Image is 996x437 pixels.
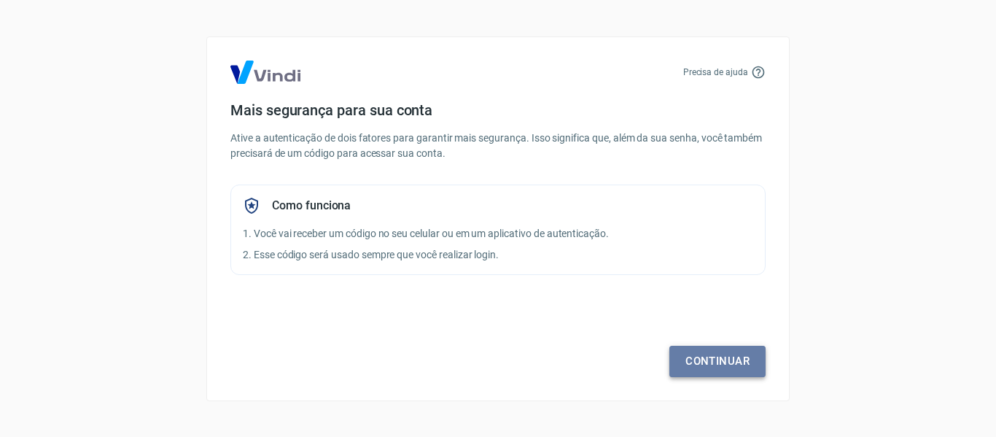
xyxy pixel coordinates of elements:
a: Continuar [669,346,766,376]
h4: Mais segurança para sua conta [230,101,766,119]
p: Ative a autenticação de dois fatores para garantir mais segurança. Isso significa que, além da su... [230,131,766,161]
img: Logo Vind [230,61,300,84]
p: 1. Você vai receber um código no seu celular ou em um aplicativo de autenticação. [243,226,753,241]
p: 2. Esse código será usado sempre que você realizar login. [243,247,753,263]
p: Precisa de ajuda [683,66,748,79]
h5: Como funciona [272,198,351,213]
